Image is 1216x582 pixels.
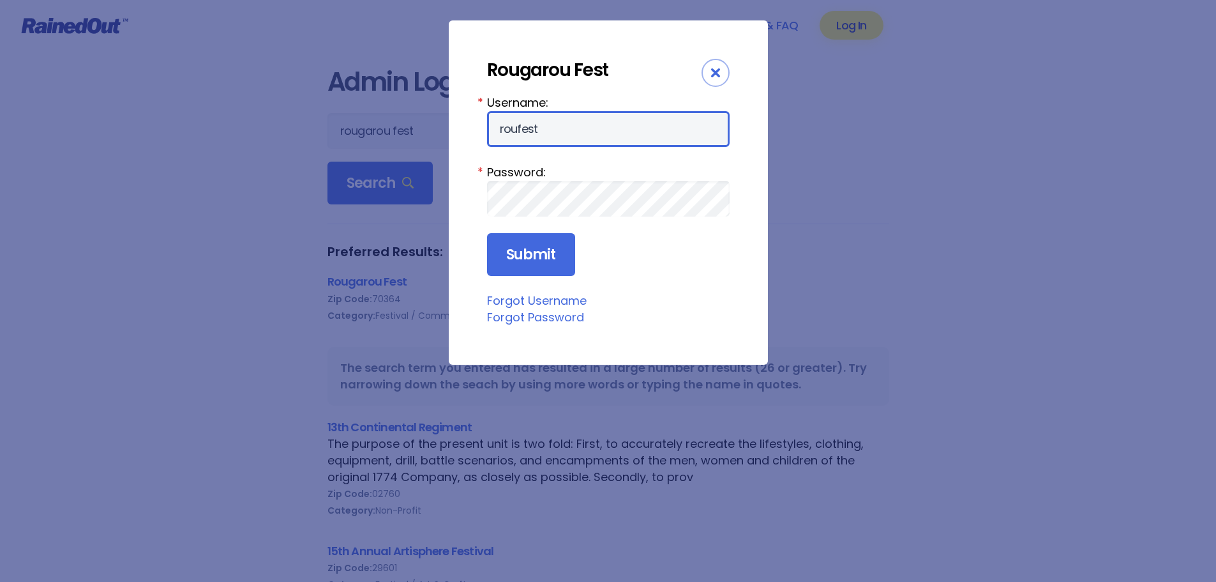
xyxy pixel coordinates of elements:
[487,309,584,325] a: Forgot Password
[487,94,730,111] label: Username:
[487,293,587,309] a: Forgot Username
[487,59,702,81] div: Rougarou Fest
[487,164,730,181] label: Password:
[487,233,575,277] input: Submit
[702,59,730,87] div: Close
